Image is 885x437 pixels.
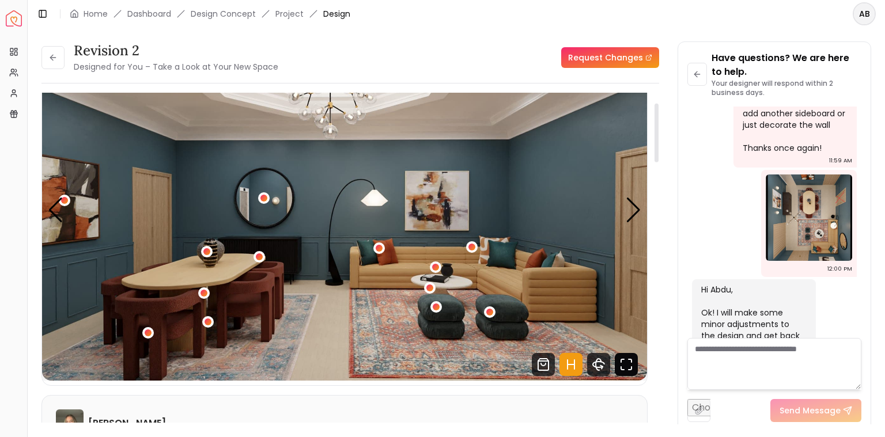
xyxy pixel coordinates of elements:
[84,8,108,20] a: Home
[615,353,638,376] svg: Fullscreen
[712,79,861,97] p: Your designer will respond within 2 business days.
[70,8,350,20] nav: breadcrumb
[532,353,555,376] svg: Shop Products from this design
[559,353,583,376] svg: Hotspots Toggle
[42,40,647,381] div: Carousel
[48,197,63,223] div: Previous slide
[191,8,256,20] li: Design Concept
[275,8,304,20] a: Project
[827,263,852,275] div: 12:00 PM
[561,47,659,68] a: Request Changes
[701,284,804,353] div: Hi Abdu, Ok! I will make some minor adjustments to the design and get back to you!
[74,41,278,60] h3: Revision 2
[766,174,852,261] img: Chat Image
[56,409,84,437] img: Sarah Nelson
[6,10,22,26] a: Spacejoy
[587,353,610,376] svg: 360 View
[42,40,647,381] div: 1 / 5
[42,40,647,381] img: Design Render 1
[323,8,350,20] span: Design
[74,61,278,73] small: Designed for You – Take a Look at Your New Space
[626,197,641,223] div: Next slide
[712,51,861,79] p: Have questions? We are here to help.
[127,8,171,20] a: Dashboard
[854,3,875,24] span: AB
[829,155,852,166] div: 11:59 AM
[6,10,22,26] img: Spacejoy Logo
[853,2,876,25] button: AB
[88,416,166,430] h6: [PERSON_NAME]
